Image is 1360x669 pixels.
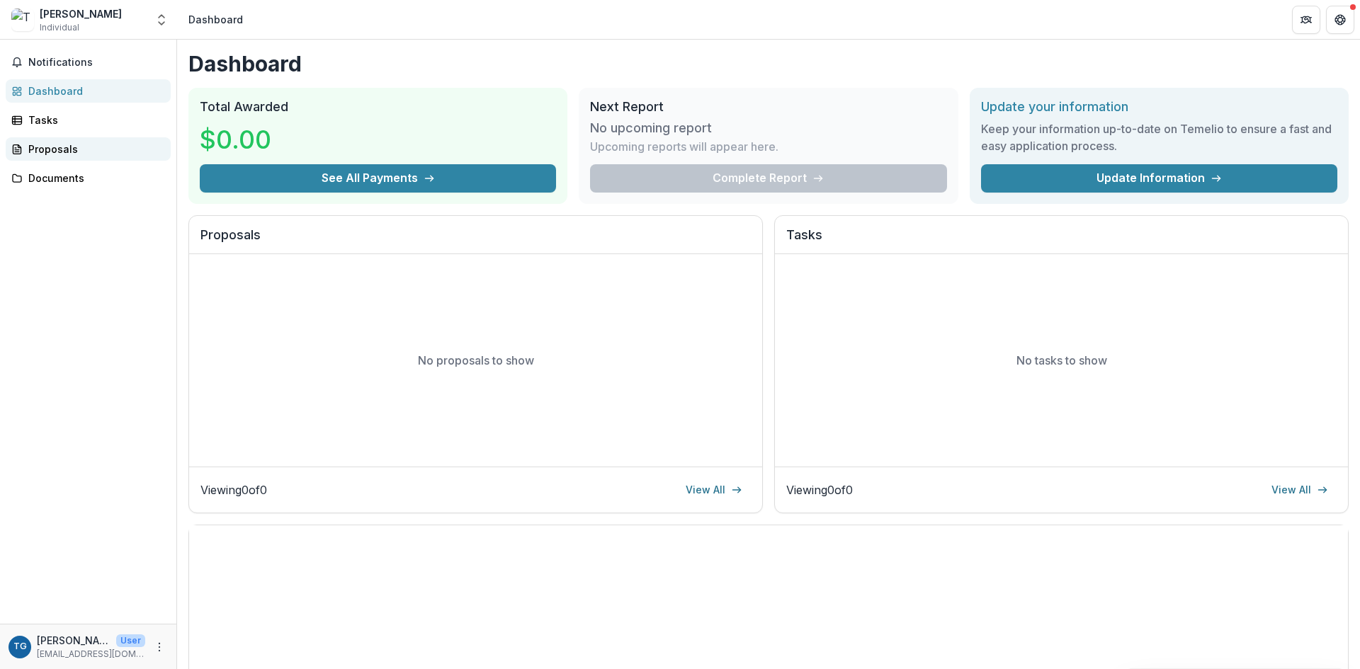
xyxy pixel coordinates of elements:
[1326,6,1354,34] button: Get Help
[1263,479,1337,501] a: View All
[1292,6,1320,34] button: Partners
[151,639,168,656] button: More
[188,12,243,27] div: Dashboard
[28,84,159,98] div: Dashboard
[677,479,751,501] a: View All
[188,51,1349,76] h1: Dashboard
[6,108,171,132] a: Tasks
[590,138,778,155] p: Upcoming reports will appear here.
[1016,352,1107,369] p: No tasks to show
[786,481,853,498] p: Viewing 0 of 0
[116,634,145,647] p: User
[200,227,751,254] h2: Proposals
[6,51,171,74] button: Notifications
[981,164,1337,193] a: Update Information
[200,481,267,498] p: Viewing 0 of 0
[28,57,165,69] span: Notifications
[37,633,110,648] p: [PERSON_NAME]
[6,79,171,103] a: Dashboard
[590,99,946,115] h2: Next Report
[152,6,171,34] button: Open entity switcher
[981,120,1337,154] h3: Keep your information up-to-date on Temelio to ensure a fast and easy application process.
[13,642,27,651] div: Tanya Gayer
[6,166,171,190] a: Documents
[590,120,712,136] h3: No upcoming report
[6,137,171,161] a: Proposals
[40,6,122,21] div: [PERSON_NAME]
[418,352,534,369] p: No proposals to show
[200,120,306,159] h3: $0.00
[786,227,1337,254] h2: Tasks
[28,142,159,156] div: Proposals
[28,113,159,127] div: Tasks
[37,648,145,661] p: [EMAIL_ADDRESS][DOMAIN_NAME]
[183,9,249,30] nav: breadcrumb
[40,21,79,34] span: Individual
[11,8,34,31] img: Tanya Gayer
[28,171,159,185] div: Documents
[200,164,556,193] button: See All Payments
[981,99,1337,115] h2: Update your information
[200,99,556,115] h2: Total Awarded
